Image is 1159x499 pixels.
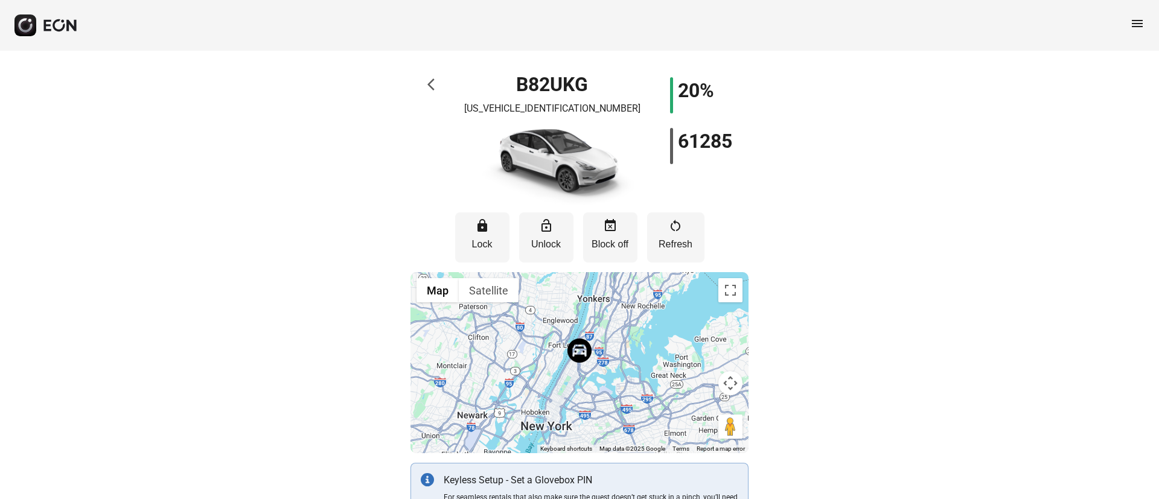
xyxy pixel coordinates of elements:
[468,121,637,205] img: car
[653,237,698,252] p: Refresh
[583,212,637,262] button: Block off
[678,134,732,148] h1: 61285
[718,371,742,395] button: Map camera controls
[461,237,503,252] p: Lock
[672,445,689,452] a: Terms (opens in new tab)
[718,278,742,302] button: Toggle fullscreen view
[413,437,453,453] img: Google
[444,473,738,488] p: Keyless Setup - Set a Glovebox PIN
[421,473,434,486] img: info
[519,212,573,262] button: Unlock
[464,101,640,116] p: [US_VEHICLE_IDENTIFICATION_NUMBER]
[525,237,567,252] p: Unlock
[540,445,592,453] button: Keyboard shortcuts
[1130,16,1145,31] span: menu
[589,237,631,252] p: Block off
[539,218,554,233] span: lock_open
[668,218,683,233] span: restart_alt
[413,437,453,453] a: Open this area in Google Maps (opens a new window)
[459,278,519,302] button: Show satellite imagery
[455,212,509,262] button: Lock
[718,415,742,439] button: Drag Pegman onto the map to open Street View
[647,212,704,262] button: Refresh
[678,83,714,98] h1: 20%
[603,218,618,233] span: event_busy
[599,445,665,452] span: Map data ©2025 Google
[697,445,745,452] a: Report a map error
[417,278,459,302] button: Show street map
[427,77,442,92] span: arrow_back_ios
[516,77,588,92] h1: B82UKG
[475,218,490,233] span: lock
